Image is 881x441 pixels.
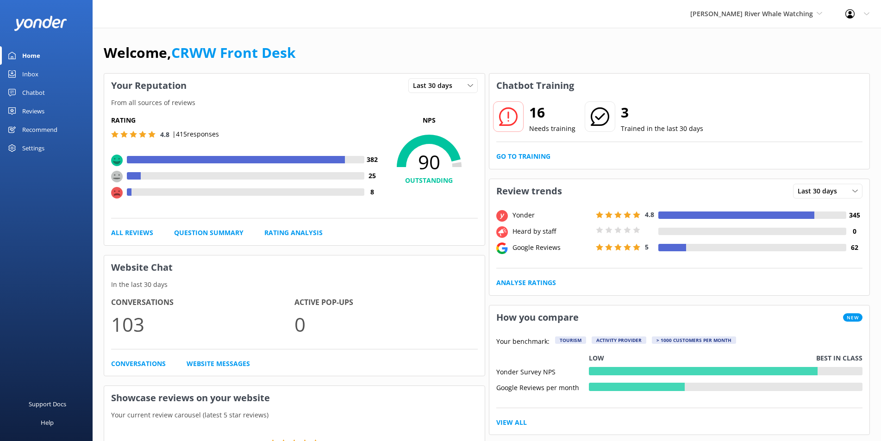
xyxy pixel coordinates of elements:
[843,313,862,322] span: New
[555,336,586,344] div: Tourism
[381,150,478,174] span: 90
[529,101,575,124] h2: 16
[364,155,381,165] h4: 382
[510,210,594,220] div: Yonder
[172,129,219,139] p: | 415 responses
[496,383,589,391] div: Google Reviews per month
[510,226,594,236] div: Heard by staff
[846,242,862,253] h4: 62
[294,309,478,340] p: 0
[41,413,54,432] div: Help
[29,395,66,413] div: Support Docs
[104,255,485,280] h3: Website Chat
[413,81,458,91] span: Last 30 days
[381,175,478,186] h4: OUTSTANDING
[652,336,736,344] div: > 1000 customers per month
[496,417,527,428] a: View All
[690,9,813,18] span: [PERSON_NAME] River Whale Watching
[104,74,194,98] h3: Your Reputation
[104,410,485,420] p: Your current review carousel (latest 5 star reviews)
[489,179,569,203] h3: Review trends
[22,102,44,120] div: Reviews
[621,124,703,134] p: Trained in the last 30 days
[816,353,862,363] p: Best in class
[496,336,550,348] p: Your benchmark:
[22,83,45,102] div: Chatbot
[592,336,646,344] div: Activity Provider
[589,353,604,363] p: Low
[111,115,381,125] h5: Rating
[645,242,649,251] span: 5
[187,359,250,369] a: Website Messages
[645,210,654,219] span: 4.8
[798,186,843,196] span: Last 30 days
[529,124,575,134] p: Needs training
[496,151,550,161] a: Go to Training
[496,278,556,288] a: Analyse Ratings
[264,228,323,238] a: Rating Analysis
[14,16,67,31] img: yonder-white-logo.png
[22,46,40,65] div: Home
[294,297,478,309] h4: Active Pop-ups
[364,171,381,181] h4: 25
[22,65,38,83] div: Inbox
[111,228,153,238] a: All Reviews
[111,359,166,369] a: Conversations
[104,280,485,290] p: In the last 30 days
[174,228,244,238] a: Question Summary
[846,226,862,236] h4: 0
[489,305,586,329] h3: How you compare
[171,43,296,62] a: CRWW Front Desk
[111,309,294,340] p: 103
[364,187,381,197] h4: 8
[160,130,169,139] span: 4.8
[104,386,485,410] h3: Showcase reviews on your website
[621,101,703,124] h2: 3
[111,297,294,309] h4: Conversations
[104,42,296,64] h1: Welcome,
[381,115,478,125] p: NPS
[22,139,44,157] div: Settings
[496,367,589,375] div: Yonder Survey NPS
[22,120,57,139] div: Recommend
[846,210,862,220] h4: 345
[104,98,485,108] p: From all sources of reviews
[510,242,594,253] div: Google Reviews
[489,74,581,98] h3: Chatbot Training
